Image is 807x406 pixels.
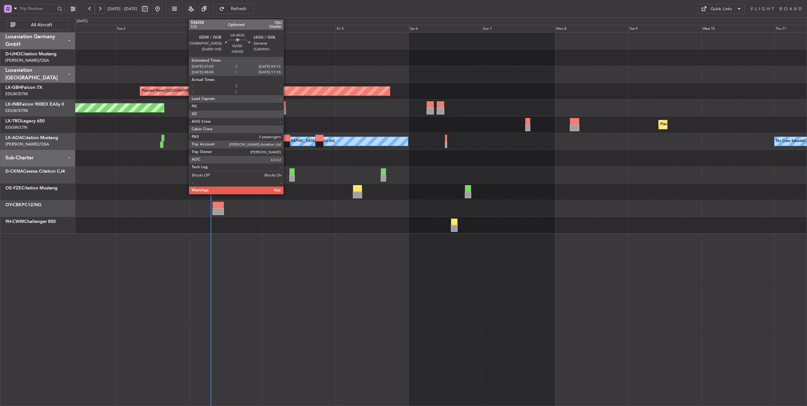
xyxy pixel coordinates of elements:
[409,25,482,33] div: Sat 6
[776,137,805,146] div: No Crew Sabadell
[5,52,21,56] span: D-IJHO
[108,6,137,12] span: [DATE] - [DATE]
[142,86,247,96] div: Planned Maint [GEOGRAPHIC_DATA] ([GEOGRAPHIC_DATA] Intl)
[116,25,189,33] div: Tue 2
[5,91,28,97] a: EDLW/DTM
[336,25,409,33] div: Fri 5
[5,203,41,207] a: OY-CBKPC12/NG
[701,25,774,33] div: Wed 10
[5,102,20,107] span: LX-INB
[77,19,88,24] div: [DATE]
[5,108,28,114] a: EDLW/DTM
[5,203,22,207] span: OY-CBK
[5,85,42,90] a: LX-GBHFalcon 7X
[262,25,335,33] div: Thu 4
[5,85,22,90] span: LX-GBH
[7,20,69,30] button: All Aircraft
[5,186,58,190] a: OE-FZECitation Mustang
[5,136,22,140] span: LX-AOA
[5,169,23,174] span: D-CKNA
[5,119,21,123] span: LX-TRO
[711,6,732,12] div: Quick Links
[482,25,555,33] div: Sun 7
[698,4,745,14] button: Quick Links
[17,23,66,27] span: All Aircraft
[5,136,58,140] a: LX-AOACitation Mustang
[628,25,701,33] div: Tue 9
[5,119,45,123] a: LX-TROLegacy 650
[5,102,64,107] a: LX-INBFalcon 900EX EASy II
[20,4,55,13] input: Trip Number
[43,25,116,33] div: Mon 1
[189,25,262,33] div: Wed 3
[216,4,254,14] button: Refresh
[5,219,56,224] a: 9H-CWMChallenger 850
[264,137,335,146] div: No Crew [GEOGRAPHIC_DATA] (Dublin Intl)
[5,58,49,63] a: [PERSON_NAME]/QSA
[5,52,57,56] a: D-IJHOCitation Mustang
[555,25,628,33] div: Mon 8
[660,120,702,129] div: Planned Maint Dusseldorf
[5,169,65,174] a: D-CKNACessna Citation CJ4
[5,186,22,190] span: OE-FZE
[5,141,49,147] a: [PERSON_NAME]/QSA
[5,219,24,224] span: 9H-CWM
[226,7,252,11] span: Refresh
[5,125,27,130] a: EGGW/LTN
